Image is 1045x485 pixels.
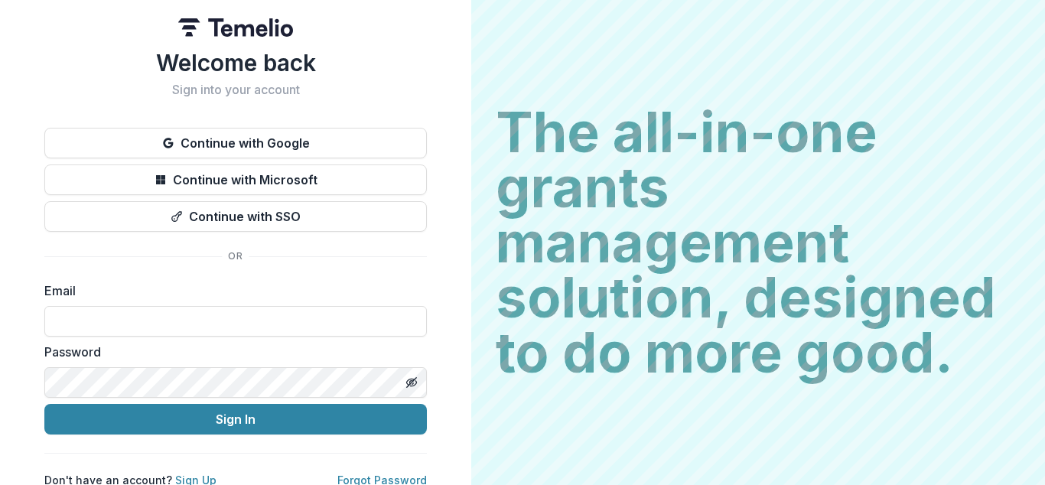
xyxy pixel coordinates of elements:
[44,404,427,435] button: Sign In
[44,83,427,97] h2: Sign into your account
[44,201,427,232] button: Continue with SSO
[44,164,427,195] button: Continue with Microsoft
[44,282,418,300] label: Email
[44,343,418,361] label: Password
[399,370,424,395] button: Toggle password visibility
[44,128,427,158] button: Continue with Google
[44,49,427,76] h1: Welcome back
[178,18,293,37] img: Temelio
